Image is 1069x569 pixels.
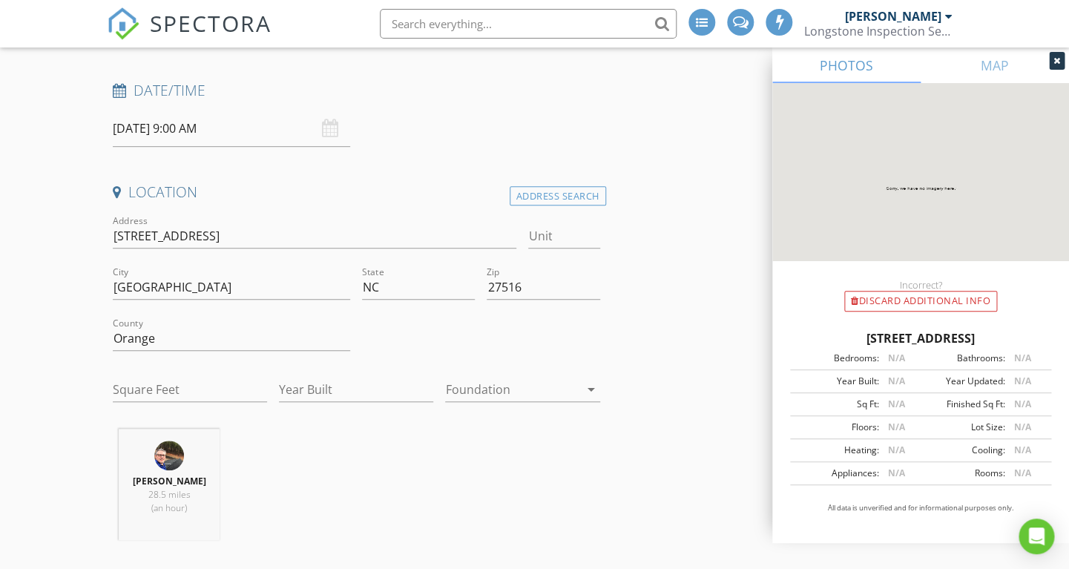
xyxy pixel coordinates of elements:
p: All data is unverified and for informational purposes only. [790,503,1051,513]
div: Incorrect? [772,279,1069,291]
div: [PERSON_NAME] [845,9,941,24]
span: N/A [1013,444,1030,456]
a: MAP [921,47,1069,83]
i: arrow_drop_down [582,381,600,398]
span: N/A [1013,375,1030,387]
span: N/A [887,467,904,479]
input: Search everything... [380,9,677,39]
div: Floors: [795,421,878,434]
div: Address Search [510,186,606,206]
span: SPECTORA [150,7,272,39]
div: Heating: [795,444,878,457]
div: Year Updated: [921,375,1004,388]
span: N/A [1013,398,1030,410]
div: Rooms: [921,467,1004,480]
div: Bathrooms: [921,352,1004,365]
img: streetview [772,83,1069,297]
div: Sq Ft: [795,398,878,411]
a: PHOTOS [772,47,921,83]
a: SPECTORA [107,20,272,51]
span: N/A [1013,421,1030,433]
span: N/A [887,398,904,410]
span: N/A [887,375,904,387]
div: Finished Sq Ft: [921,398,1004,411]
div: Bedrooms: [795,352,878,365]
strong: [PERSON_NAME] [133,475,206,487]
h4: Location [113,182,599,202]
span: N/A [1013,467,1030,479]
span: N/A [887,444,904,456]
div: Open Intercom Messenger [1019,519,1054,554]
span: (an hour) [151,501,187,514]
span: 28.5 miles [148,488,191,501]
span: N/A [887,421,904,433]
div: [STREET_ADDRESS] [790,329,1051,347]
div: Year Built: [795,375,878,388]
img: img_1308crop.jpg [154,441,184,470]
input: Select date [113,111,350,147]
div: Longstone Inspection Services, LLC [804,24,953,39]
span: N/A [887,352,904,364]
div: Lot Size: [921,421,1004,434]
div: Cooling: [921,444,1004,457]
div: Discard Additional info [844,291,997,312]
h4: Date/Time [113,81,599,100]
img: The Best Home Inspection Software - Spectora [107,7,139,40]
span: N/A [1013,352,1030,364]
div: Appliances: [795,467,878,480]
